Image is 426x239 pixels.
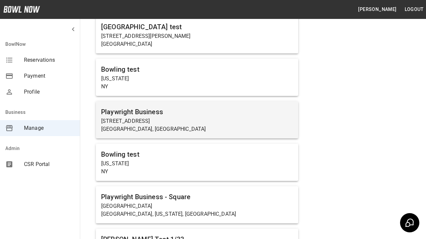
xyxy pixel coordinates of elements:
span: Reservations [24,56,75,64]
p: [GEOGRAPHIC_DATA] [101,202,293,210]
p: NY [101,83,293,91]
p: [US_STATE] [101,75,293,83]
h6: [GEOGRAPHIC_DATA] test [101,22,293,32]
p: NY [101,168,293,176]
h6: Playwright Business [101,107,293,117]
h6: Bowling test [101,64,293,75]
h6: Bowling test [101,149,293,160]
span: Profile [24,88,75,96]
img: logo [3,6,40,13]
span: Manage [24,124,75,132]
button: Logout [402,3,426,16]
button: [PERSON_NAME] [355,3,399,16]
p: [STREET_ADDRESS][PERSON_NAME] [101,32,293,40]
span: Payment [24,72,75,80]
p: [US_STATE] [101,160,293,168]
p: [STREET_ADDRESS] [101,117,293,125]
h6: Playwright Business - Square [101,192,293,202]
p: [GEOGRAPHIC_DATA], [GEOGRAPHIC_DATA] [101,125,293,133]
p: [GEOGRAPHIC_DATA] [101,40,293,48]
p: [GEOGRAPHIC_DATA], [US_STATE], [GEOGRAPHIC_DATA] [101,210,293,218]
span: CSR Portal [24,160,75,168]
